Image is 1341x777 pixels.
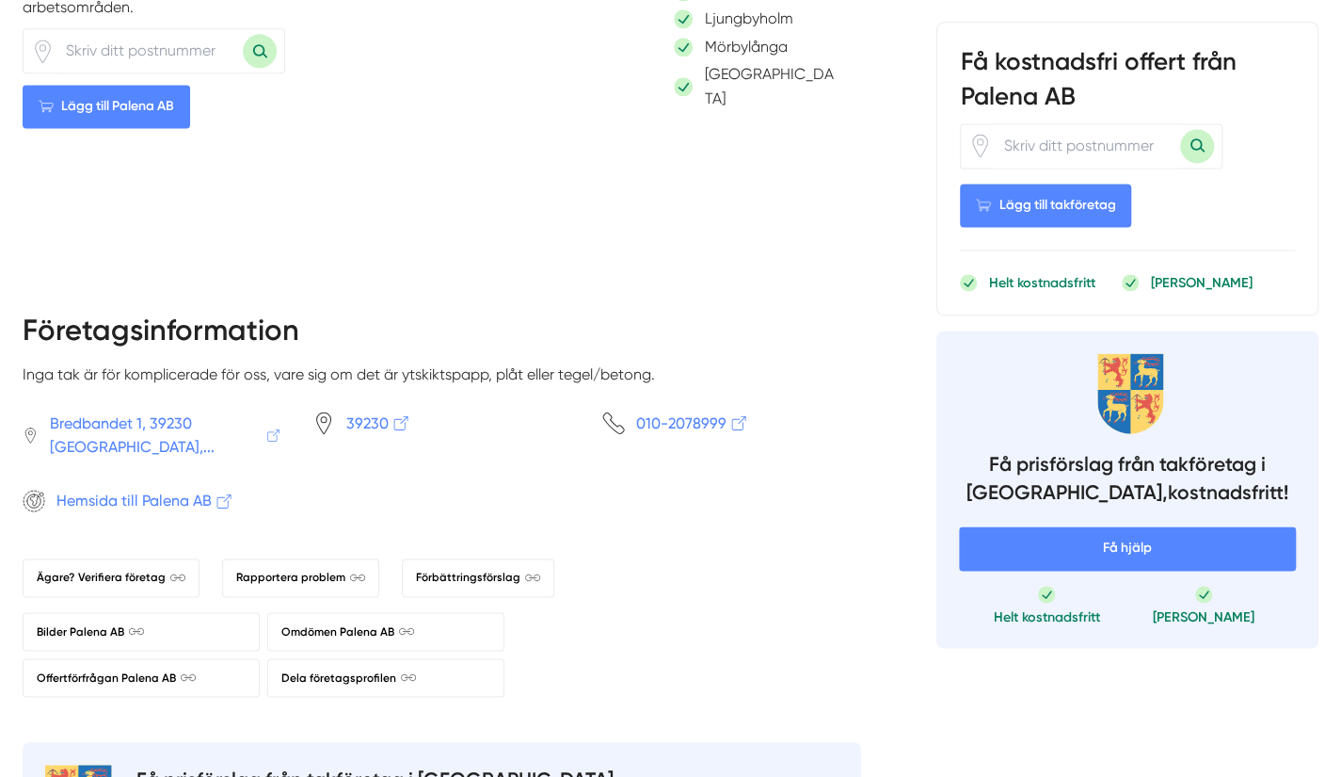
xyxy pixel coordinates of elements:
span: 39230 [346,412,411,435]
svg: Pin / Karta [31,40,55,63]
p: Helt kostnadsfritt [993,607,1099,626]
p: Ljungbyholm [704,7,792,30]
span: Rapportera problem [236,569,365,587]
a: Hemsida till Palena AB [23,489,282,512]
span: 010-2078999 [636,412,749,435]
a: Rapportera problem [222,558,379,597]
span: Klicka för att använda din position. [31,40,55,63]
svg: Pin / Karta [312,412,335,434]
input: Skriv ditt postnummer [992,124,1180,168]
h3: Få kostnadsfri offert från Palena AB [960,46,1295,123]
h4: Få prisförslag från takföretag i [GEOGRAPHIC_DATA], kostnadsfritt! [959,451,1296,512]
: Lägg till Palena AB [23,85,190,128]
a: Bredbandet 1, 39230 [GEOGRAPHIC_DATA],... [23,412,282,460]
span: Dela företagsprofilen [281,669,416,687]
p: [PERSON_NAME] [1150,274,1252,293]
span: Förbättringsförslag [416,569,540,587]
a: 010-2078999 [602,412,862,435]
svg: Telefon [602,412,625,434]
span: Klicka för att använda din position. [968,135,992,158]
span: Offertförfrågan Palena AB [37,669,196,687]
button: Sök med postnummer [243,34,277,68]
a: 39230 [312,412,572,435]
span: Ägare? Verifiera företag [37,569,185,587]
p: Helt kostnadsfritt [988,274,1094,293]
a: Dela företagsprofilen [267,658,504,697]
h2: Företagsinformation [23,310,861,363]
p: Mörbylånga [704,35,787,58]
a: Ägare? Verifiera företag [23,558,200,597]
a: Förbättringsförslag [402,558,554,597]
input: Skriv ditt postnummer [55,29,243,73]
p: [GEOGRAPHIC_DATA] [704,62,838,110]
span: Omdömen Palena AB [281,623,414,640]
span: Bilder Palena AB [37,623,144,640]
: Lägg till takföretag [960,185,1131,228]
button: Sök med postnummer [1180,130,1214,164]
svg: Pin / Karta [968,135,992,158]
p: Inga tak är för komplicerade för oss, vare sig om det är ytskiktspapp, plåt eller tegel/betong. [23,363,861,401]
span: Hemsida till Palena AB [56,489,234,512]
a: Offertförfrågan Palena AB [23,658,260,697]
a: Omdömen Palena AB [267,612,504,651]
span: Få hjälp [959,527,1296,571]
svg: Pin / Karta [23,424,39,446]
a: Bilder Palena AB [23,612,260,651]
span: Bredbandet 1, 39230 [GEOGRAPHIC_DATA],... [50,412,282,460]
p: [PERSON_NAME] [1153,607,1254,626]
